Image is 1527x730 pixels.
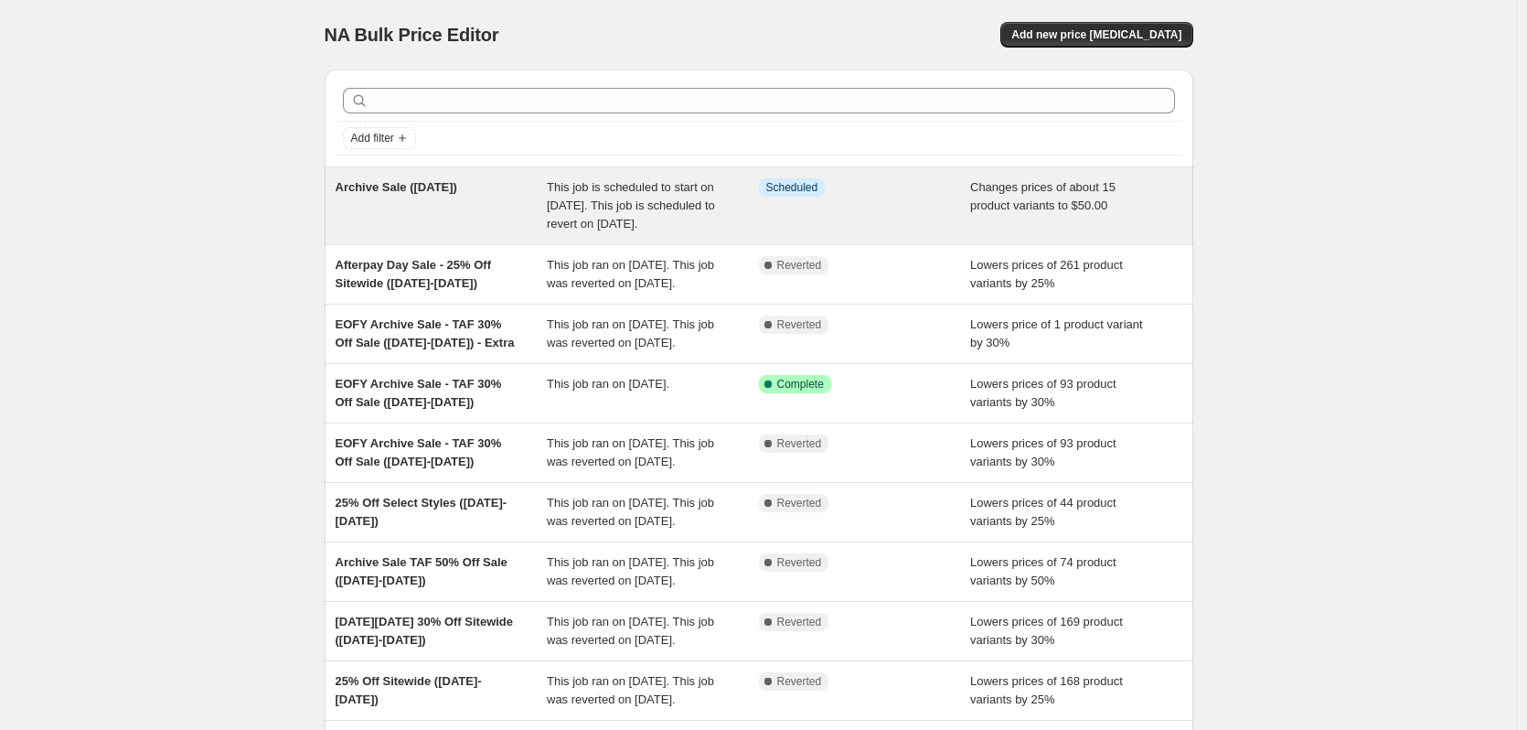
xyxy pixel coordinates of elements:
[336,674,482,706] span: 25% Off Sitewide ([DATE]-[DATE])
[970,615,1123,647] span: Lowers prices of 169 product variants by 30%
[336,258,492,290] span: Afterpay Day Sale - 25% Off Sitewide ([DATE]-[DATE])
[336,496,507,528] span: 25% Off Select Styles ([DATE]-[DATE])
[777,674,822,689] span: Reverted
[336,180,457,194] span: Archive Sale ([DATE])
[336,377,502,409] span: EOFY Archive Sale - TAF 30% Off Sale ([DATE]-[DATE])
[777,258,822,273] span: Reverted
[343,127,416,149] button: Add filter
[766,180,818,195] span: Scheduled
[777,377,824,392] span: Complete
[547,436,714,468] span: This job ran on [DATE]. This job was reverted on [DATE].
[336,615,514,647] span: [DATE][DATE] 30% Off Sitewide ([DATE]-[DATE])
[547,496,714,528] span: This job ran on [DATE]. This job was reverted on [DATE].
[777,555,822,570] span: Reverted
[547,180,715,231] span: This job is scheduled to start on [DATE]. This job is scheduled to revert on [DATE].
[777,436,822,451] span: Reverted
[547,555,714,587] span: This job ran on [DATE]. This job was reverted on [DATE].
[336,317,515,349] span: EOFY Archive Sale - TAF 30% Off Sale ([DATE]-[DATE]) - Extra
[547,615,714,647] span: This job ran on [DATE]. This job was reverted on [DATE].
[547,258,714,290] span: This job ran on [DATE]. This job was reverted on [DATE].
[970,496,1116,528] span: Lowers prices of 44 product variants by 25%
[351,131,394,145] span: Add filter
[1011,27,1181,42] span: Add new price [MEDICAL_DATA]
[970,317,1143,349] span: Lowers price of 1 product variant by 30%
[970,436,1116,468] span: Lowers prices of 93 product variants by 30%
[970,674,1123,706] span: Lowers prices of 168 product variants by 25%
[547,674,714,706] span: This job ran on [DATE]. This job was reverted on [DATE].
[777,496,822,510] span: Reverted
[547,377,669,391] span: This job ran on [DATE].
[547,317,714,349] span: This job ran on [DATE]. This job was reverted on [DATE].
[336,436,502,468] span: EOFY Archive Sale - TAF 30% Off Sale ([DATE]-[DATE])
[1000,22,1192,48] button: Add new price [MEDICAL_DATA]
[970,555,1116,587] span: Lowers prices of 74 product variants by 50%
[325,25,499,45] span: NA Bulk Price Editor
[336,555,507,587] span: Archive Sale TAF 50% Off Sale ([DATE]-[DATE])
[777,615,822,629] span: Reverted
[777,317,822,332] span: Reverted
[970,258,1123,290] span: Lowers prices of 261 product variants by 25%
[970,377,1116,409] span: Lowers prices of 93 product variants by 30%
[970,180,1116,212] span: Changes prices of about 15 product variants to $50.00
